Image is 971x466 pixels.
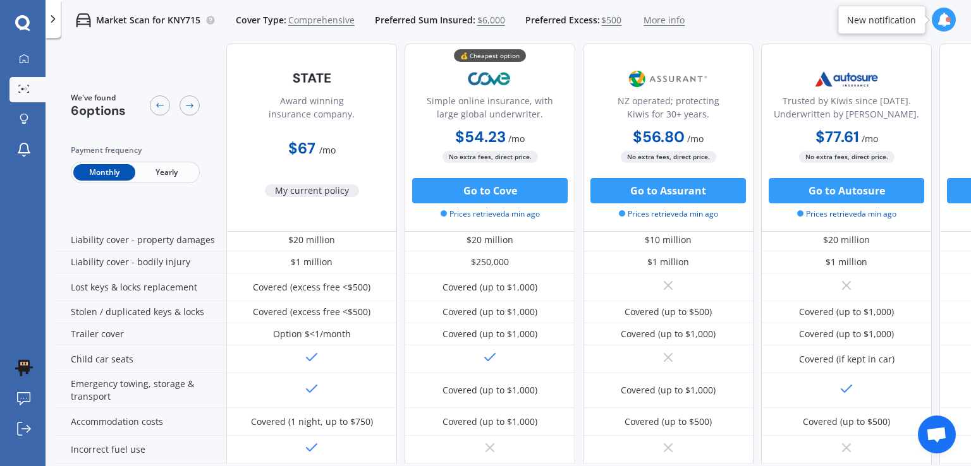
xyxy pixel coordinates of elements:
[467,234,513,246] div: $20 million
[56,323,226,345] div: Trailer cover
[273,328,351,340] div: Option $<1/month
[56,408,226,436] div: Accommodation costs
[412,178,568,203] button: Go to Cove
[805,63,888,95] img: Autosure.webp
[288,138,315,158] b: $67
[525,14,600,27] span: Preferred Excess:
[823,234,870,246] div: $20 million
[71,92,126,104] span: We've found
[253,306,370,318] div: Covered (excess free <$500)
[455,127,506,146] b: $54.23
[56,373,226,408] div: Emergency towing, storage & transport
[625,415,712,428] div: Covered (up to $500)
[601,14,621,27] span: $500
[448,63,532,95] img: Cove.webp
[772,94,921,126] div: Trusted by Kiwis since [DATE]. Underwritten by [PERSON_NAME].
[291,256,333,268] div: $1 million
[441,208,540,220] span: Prices retrieved a min ago
[443,151,538,163] span: No extra fees, direct price.
[594,94,743,126] div: NZ operated; protecting Kiwis for 30+ years.
[15,359,34,378] img: ad418c6925b64cdf7b05bacac01146c0
[454,49,526,62] div: 💰 Cheapest option
[621,328,716,340] div: Covered (up to $1,000)
[645,234,692,246] div: $10 million
[56,436,226,463] div: Incorrect fuel use
[443,306,537,318] div: Covered (up to $1,000)
[76,13,91,28] img: car.f15378c7a67c060ca3f3.svg
[73,164,135,181] span: Monthly
[253,281,370,294] div: Covered (excess free <$500)
[847,13,916,26] div: New notification
[443,384,537,397] div: Covered (up to $1,000)
[443,328,537,340] div: Covered (up to $1,000)
[918,415,956,453] a: Open chat
[619,208,718,220] span: Prices retrieved a min ago
[288,14,355,27] span: Comprehensive
[135,164,197,181] span: Yearly
[621,384,716,397] div: Covered (up to $1,000)
[590,178,746,203] button: Go to Assurant
[687,133,704,145] span: / mo
[633,127,685,146] b: $56.80
[71,102,126,119] span: 6 options
[799,151,895,163] span: No extra fees, direct price.
[647,256,689,268] div: $1 million
[236,14,286,27] span: Cover Type:
[799,328,894,340] div: Covered (up to $1,000)
[508,133,525,145] span: / mo
[237,94,386,126] div: Award winning insurance company.
[265,184,359,197] span: My current policy
[71,144,200,157] div: Payment frequency
[270,63,353,93] img: State-text-1.webp
[56,229,226,251] div: Liability cover - property damages
[471,256,509,268] div: $250,000
[319,144,336,156] span: / mo
[621,151,716,163] span: No extra fees, direct price.
[96,14,200,27] p: Market Scan for KNY715
[815,127,859,146] b: $77.61
[415,94,565,126] div: Simple online insurance, with large global underwriter.
[251,415,373,428] div: Covered (1 night, up to $750)
[56,301,226,323] div: Stolen / duplicated keys & locks
[56,251,226,273] div: Liability cover - bodily injury
[644,14,685,27] span: More info
[288,234,335,246] div: $20 million
[799,306,894,318] div: Covered (up to $1,000)
[803,415,890,428] div: Covered (up to $500)
[443,415,537,428] div: Covered (up to $1,000)
[375,14,475,27] span: Preferred Sum Insured:
[769,178,924,203] button: Go to Autosure
[626,63,710,95] img: Assurant.png
[56,345,226,373] div: Child car seats
[56,273,226,301] div: Lost keys & locks replacement
[625,306,712,318] div: Covered (up to $500)
[443,281,537,294] div: Covered (up to $1,000)
[797,208,896,220] span: Prices retrieved a min ago
[477,14,505,27] span: $6,000
[799,353,895,366] div: Covered (if kept in car)
[862,133,878,145] span: / mo
[826,256,867,268] div: $1 million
